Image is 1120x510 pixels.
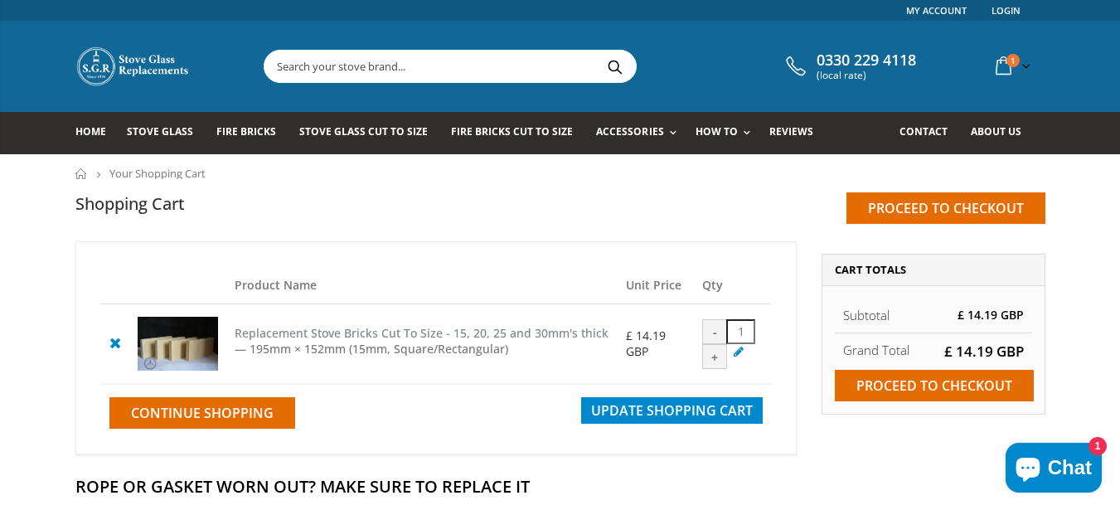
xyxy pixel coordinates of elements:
a: 1 [989,50,1034,82]
input: Proceed to checkout [846,192,1045,224]
a: About us [971,112,1034,154]
span: 0330 229 4118 [817,51,916,70]
a: Fire Bricks Cut To Size [451,112,585,154]
span: £ 14.19 GBP [944,342,1024,361]
h1: Shopping Cart [75,192,185,215]
span: Your Shopping Cart [109,166,206,181]
span: £ 14.19 GBP [626,328,666,358]
input: Search your stove brand... [264,51,822,82]
span: Fire Bricks Cut To Size [451,124,573,138]
img: Stove Glass Replacement [75,46,192,87]
div: - [702,319,727,344]
div: + [702,344,727,369]
span: Stove Glass Cut To Size [299,124,428,138]
span: Reviews [769,124,813,138]
span: Continue Shopping [131,404,274,422]
a: How To [696,112,759,154]
a: Reviews [769,112,826,154]
strong: Grand Total [843,342,909,358]
span: (local rate) [817,70,916,81]
span: Fire Bricks [216,124,276,138]
span: About us [971,124,1021,138]
span: Subtotal [843,307,890,323]
span: £ 14.19 GBP [958,307,1024,323]
a: Home [75,112,119,154]
th: Product Name [226,267,618,304]
span: Contact [899,124,948,138]
a: Replacement Stove Bricks Cut To Size - 15, 20, 25 and 30mm's thick [235,325,608,341]
h2: Rope Or Gasket Worn Out? Make Sure To Replace It [75,475,1045,498]
a: Contact [899,112,960,154]
span: Home [75,124,106,138]
inbox-online-store-chat: Shopify online store chat [1001,443,1107,497]
span: Cart Totals [835,262,906,277]
span: Accessories [596,124,663,138]
a: Home [75,168,88,179]
a: Stove Glass [127,112,206,154]
span: Stove Glass [127,124,193,138]
img: Replacement Stove Bricks Cut To Size - 15, 20, 25 and 30mm's thick - Brick Pool #3 [138,317,218,371]
th: Unit Price [618,267,695,304]
span: — 195mm × 152mm (15mm, Square/Rectangular) [235,341,508,357]
span: 1 [1006,54,1020,67]
span: How To [696,124,738,138]
button: Search [597,51,634,82]
button: Update Shopping Cart [581,397,763,424]
a: Fire Bricks [216,112,288,154]
input: Proceed to checkout [835,370,1034,401]
span: Update Shopping Cart [591,401,753,420]
th: Qty [694,267,770,304]
a: 0330 229 4118 (local rate) [782,51,916,81]
a: Accessories [596,112,684,154]
a: Stove Glass Cut To Size [299,112,440,154]
a: Continue Shopping [109,397,295,429]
